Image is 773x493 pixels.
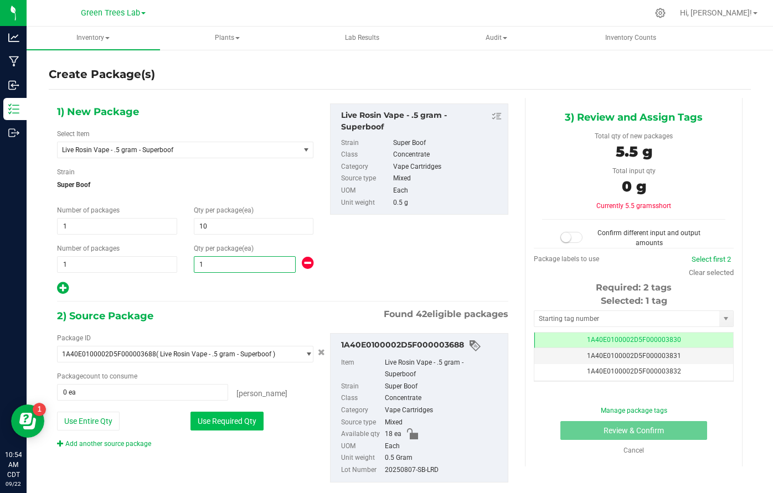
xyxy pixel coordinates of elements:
[385,417,502,429] div: Mixed
[5,480,22,488] p: 09/22
[416,309,427,319] span: 42
[656,202,671,210] span: short
[57,440,151,448] a: Add another source package
[385,428,401,440] span: 18 ea
[33,403,46,416] iframe: Resource center unread badge
[341,381,383,393] label: Strain
[590,33,671,43] span: Inventory Counts
[57,334,91,342] span: Package ID
[11,404,44,438] iframe: Resource center
[597,229,700,247] span: Confirm different input and output amounts
[341,161,391,173] label: Category
[595,132,673,140] span: Total qty of new packages
[653,8,667,18] div: Manage settings
[719,311,733,326] span: select
[587,352,681,360] span: 1A40E0100002D5F000003831
[341,404,383,417] label: Category
[330,33,394,43] span: Lab Results
[692,255,731,263] a: Select first 2
[534,311,719,326] input: Starting tag number
[616,143,652,160] span: 5.5 g
[236,389,287,398] span: [PERSON_NAME]
[601,295,667,306] span: Selected: 1 tag
[27,27,160,50] a: Inventory
[601,407,667,414] a: Manage package tags
[156,350,275,358] span: ( Live Rosin Vape - .5 gram - Superboof )
[242,206,254,214] span: (ea)
[623,447,644,454] a: Cancel
[393,137,502,149] div: Super Boof
[393,161,502,173] div: Vape Cartridges
[393,149,502,161] div: Concentrate
[430,27,563,49] span: Audit
[341,464,383,476] label: Lot Number
[587,336,681,344] span: 1A40E0100002D5F000003830
[62,350,156,358] span: 1A40E0100002D5F000003688
[315,345,328,361] button: Cancel button
[194,206,254,214] span: Qty per package
[596,202,671,210] span: Currently 5.5 grams
[341,185,391,197] label: UOM
[8,80,19,91] inline-svg: Inbound
[385,440,502,453] div: Each
[58,257,177,272] input: 1
[341,149,391,161] label: Class
[393,185,502,197] div: Each
[49,66,155,82] h4: Create Package(s)
[384,308,508,321] span: Found eligible packages
[57,206,120,214] span: Number of packages
[57,245,120,252] span: Number of packages
[385,381,502,393] div: Super Boof
[534,255,599,263] span: Package labels to use
[430,27,563,50] a: Audit
[393,197,502,209] div: 0.5 g
[194,245,254,252] span: Qty per package
[58,385,228,400] input: 0 ea
[57,308,153,324] span: 2) Source Package
[393,173,502,185] div: Mixed
[162,27,294,49] span: Plants
[680,8,752,17] span: Hi, [PERSON_NAME]!
[341,452,383,464] label: Unit weight
[341,173,391,185] label: Source type
[295,27,429,50] a: Lab Results
[622,178,646,195] span: 0 g
[341,339,502,352] div: 1A40E0100002D5F000003688
[57,372,137,380] span: Package to consume
[8,127,19,138] inline-svg: Outbound
[8,56,19,67] inline-svg: Manufacturing
[596,282,672,293] span: Required: 2 tags
[587,367,681,375] span: 1A40E0100002D5F000003832
[190,412,264,430] button: Use Required Qty
[161,27,295,50] a: Plants
[299,142,313,158] span: select
[560,421,707,440] button: Review & Confirm
[194,219,313,234] input: 10
[385,452,502,464] div: 0.5 Gram
[341,428,383,440] label: Available qty
[385,464,502,476] div: 20250807-SB-LRD
[341,110,502,133] div: Live Rosin Vape - .5 gram - Superboof
[57,103,139,120] span: 1) New Package
[81,8,140,18] span: Green Trees Lab
[5,450,22,480] p: 10:54 AM CDT
[62,146,285,154] span: Live Rosin Vape - .5 gram - Superboof
[83,372,100,380] span: count
[242,245,254,252] span: (ea)
[57,287,69,294] span: Add new output
[57,167,75,177] label: Strain
[385,392,502,404] div: Concentrate
[341,440,383,453] label: UOM
[57,129,90,139] label: Select Item
[565,109,703,126] span: 3) Review and Assign Tags
[341,392,383,404] label: Class
[689,268,734,277] a: Clear selected
[341,357,383,381] label: Item
[612,167,656,175] span: Total input qty
[57,177,313,193] span: Super Boof
[58,219,177,234] input: 1
[57,412,120,430] button: Use Entire Qty
[341,137,391,149] label: Strain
